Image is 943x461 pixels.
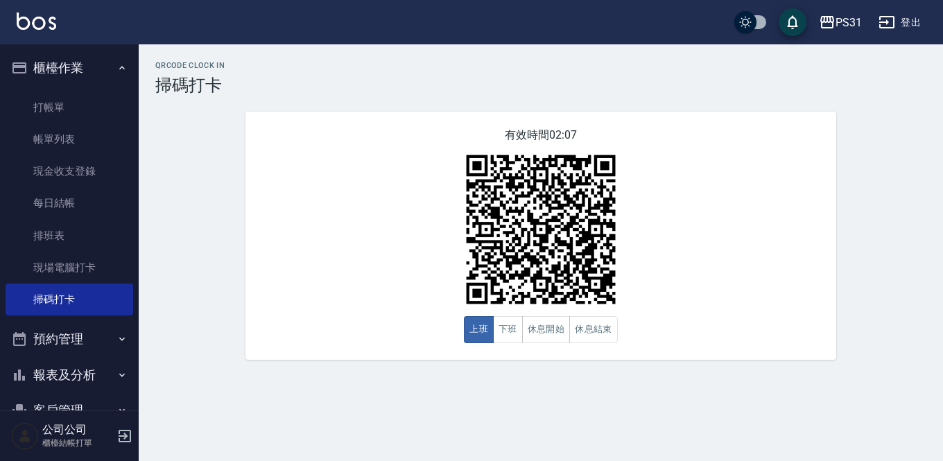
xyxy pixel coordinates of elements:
button: 櫃檯作業 [6,50,133,86]
a: 現場電腦打卡 [6,252,133,284]
img: Person [11,422,39,450]
button: 報表及分析 [6,357,133,393]
h3: 掃碼打卡 [155,76,926,95]
h5: 公司公司 [42,423,113,437]
p: 櫃檯結帳打單 [42,437,113,449]
img: Logo [17,12,56,30]
h2: QRcode Clock In [155,61,926,70]
button: 下班 [493,316,523,343]
button: PS31 [813,8,867,37]
a: 現金收支登錄 [6,155,133,187]
a: 帳單列表 [6,123,133,155]
button: 上班 [464,316,494,343]
a: 掃碼打卡 [6,284,133,315]
button: 預約管理 [6,321,133,357]
a: 打帳單 [6,92,133,123]
div: 有效時間 02:07 [245,112,836,360]
button: 客戶管理 [6,392,133,428]
button: 登出 [873,10,926,35]
a: 排班表 [6,220,133,252]
div: PS31 [836,14,862,31]
button: 休息開始 [522,316,571,343]
a: 每日結帳 [6,187,133,219]
button: 休息結束 [569,316,618,343]
button: save [779,8,806,36]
